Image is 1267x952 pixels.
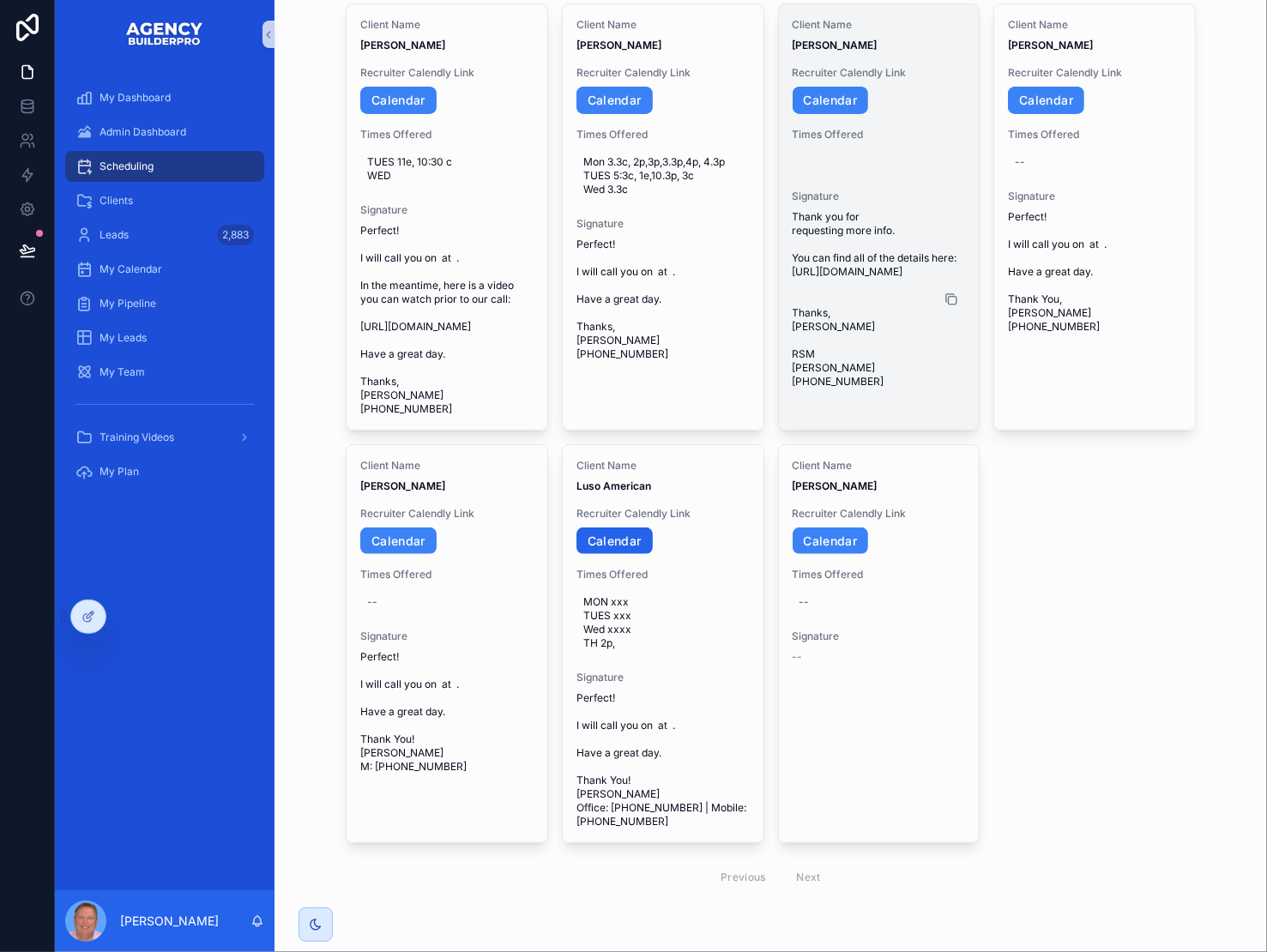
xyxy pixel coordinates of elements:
a: My Calendar [65,254,264,285]
span: Mon 3.3c, 2p,3p,3.3p,4p, 4.3p TUES 5:3c, 1e,10.3p, 3c Wed 3.3c [583,155,743,196]
span: Times Offered [576,568,750,581]
a: Admin Dashboard [65,117,264,148]
span: Perfect! I will call you on at . In the meantime, here is a video you can watch prior to our call... [360,224,534,416]
span: Client Name [793,459,966,473]
a: Client Name[PERSON_NAME]Recruiter Calendly LinkCalendarTimes OfferedSignatureThank you for reques... [778,3,980,431]
strong: [PERSON_NAME] [360,39,445,51]
a: My Plan [65,456,264,487]
div: -- [799,595,810,609]
a: My Leads [65,322,264,353]
span: Scheduling [100,160,154,173]
span: Recruiter Calendly Link [793,66,966,80]
span: Times Offered [360,128,534,142]
a: Calendar [576,527,653,555]
span: Clients [100,194,133,208]
a: Leads2,883 [65,220,264,250]
span: Recruiter Calendly Link [1008,66,1181,80]
strong: [PERSON_NAME] [360,479,445,492]
span: Client Name [360,459,534,473]
span: Signature [1008,190,1181,203]
span: Client Name [360,18,534,32]
a: Calendar [576,87,653,114]
a: Calendar [793,87,869,114]
span: Signature [793,630,966,643]
a: Scheduling [65,151,264,182]
span: -- [793,650,803,664]
span: Signature [360,203,534,217]
span: Signature [576,671,750,684]
span: Leads [100,228,129,242]
span: Client Name [576,459,750,473]
strong: Luso American [576,479,651,492]
strong: [PERSON_NAME] [576,39,661,51]
a: Client NameLuso AmericanRecruiter Calendly LinkCalendarTimes OfferedMON xxx TUES xxx Wed xxxx TH ... [562,444,764,844]
div: -- [367,595,377,609]
span: Times Offered [1008,128,1181,142]
strong: [PERSON_NAME] [793,479,878,492]
a: Client Name[PERSON_NAME]Recruiter Calendly LinkCalendarTimes OfferedMon 3.3c, 2p,3p,3.3p,4p, 4.3p... [562,3,764,431]
strong: [PERSON_NAME] [793,39,878,51]
a: Clients [65,185,264,216]
span: Recruiter Calendly Link [576,507,750,521]
span: Signature [793,190,966,203]
a: Client Name[PERSON_NAME]Recruiter Calendly LinkCalendarTimes Offered--SignaturePerfect! I will ca... [993,3,1196,431]
a: My Pipeline [65,288,264,319]
span: Perfect! I will call you on at . Have a great day. Thank You! [PERSON_NAME] Office: [PHONE_NUMBER... [576,691,750,828]
a: Client Name[PERSON_NAME]Recruiter Calendly LinkCalendarTimes OfferedTUES 11e, 10:30 c WEDSignatur... [346,3,548,431]
span: Recruiter Calendly Link [360,66,534,80]
strong: [PERSON_NAME] [1008,39,1093,51]
span: Times Offered [793,568,966,581]
a: Calendar [360,527,437,555]
span: Thank you for requesting more info. You can find all of the details here: [URL][DOMAIN_NAME] Than... [793,210,966,389]
span: Recruiter Calendly Link [360,507,534,521]
a: Client Name[PERSON_NAME]Recruiter Calendly LinkCalendarTimes Offered--SignaturePerfect! I will ca... [346,444,548,844]
span: Client Name [1008,18,1181,32]
span: Perfect! I will call you on at . Have a great day. Thank You! [PERSON_NAME] M: [PHONE_NUMBER] [360,650,534,774]
p: [PERSON_NAME] [120,913,219,930]
span: My Calendar [100,262,162,276]
span: TUES 11e, 10:30 c WED [367,155,527,183]
span: My Plan [100,465,139,479]
span: Times Offered [793,128,966,142]
div: -- [1015,155,1025,169]
span: Times Offered [360,568,534,581]
span: Perfect! I will call you on at . Have a great day. Thanks, [PERSON_NAME] [PHONE_NUMBER] [576,238,750,361]
span: Client Name [793,18,966,32]
img: App logo [125,21,204,48]
span: Recruiter Calendly Link [576,66,750,80]
span: Admin Dashboard [100,125,186,139]
div: 2,883 [217,225,254,245]
a: Calendar [793,527,869,555]
span: MON xxx TUES xxx Wed xxxx TH 2p, [583,595,743,650]
span: Times Offered [576,128,750,142]
span: My Dashboard [100,91,171,105]
span: Signature [576,217,750,231]
a: Calendar [360,87,437,114]
span: My Pipeline [100,297,156,310]
span: My Team [100,365,145,379]
div: scrollable content [55,69,275,512]
span: Recruiter Calendly Link [793,507,966,521]
span: Signature [360,630,534,643]
a: My Team [65,357,264,388]
span: Perfect! I will call you on at . Have a great day. Thank You, [PERSON_NAME] [PHONE_NUMBER] [1008,210,1181,334]
a: Training Videos [65,422,264,453]
span: Training Videos [100,431,174,444]
a: My Dashboard [65,82,264,113]
a: Client Name[PERSON_NAME]Recruiter Calendly LinkCalendarTimes Offered--Signature-- [778,444,980,844]
span: My Leads [100,331,147,345]
span: Client Name [576,18,750,32]
a: Calendar [1008,87,1084,114]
